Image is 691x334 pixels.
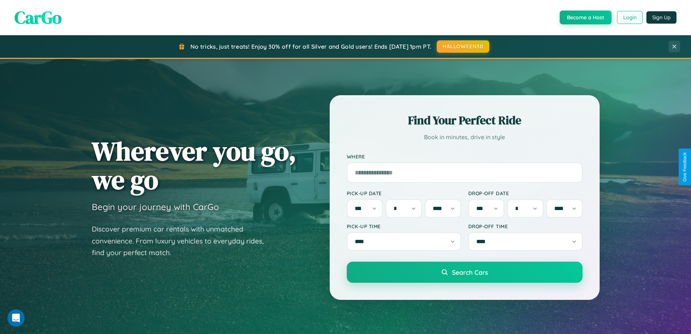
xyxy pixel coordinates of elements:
[347,190,461,196] label: Pick-up Date
[92,201,219,212] h3: Begin your journey with CarGo
[347,223,461,229] label: Pick-up Time
[468,223,583,229] label: Drop-off Time
[7,309,25,327] iframe: Intercom live chat
[437,40,489,53] button: HALLOWEEN30
[347,112,583,128] h2: Find Your Perfect Ride
[682,152,687,182] div: Give Feedback
[15,5,62,29] span: CarGo
[347,132,583,142] p: Book in minutes, drive in style
[347,262,583,283] button: Search Cars
[190,43,431,50] span: No tricks, just treats! Enjoy 30% off for all Silver and Gold users! Ends [DATE] 1pm PT.
[617,11,643,24] button: Login
[347,153,583,160] label: Where
[646,11,676,24] button: Sign Up
[468,190,583,196] label: Drop-off Date
[452,268,488,276] span: Search Cars
[92,223,273,259] p: Discover premium car rentals with unmatched convenience. From luxury vehicles to everyday rides, ...
[560,11,612,24] button: Become a Host
[92,137,296,194] h1: Wherever you go, we go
